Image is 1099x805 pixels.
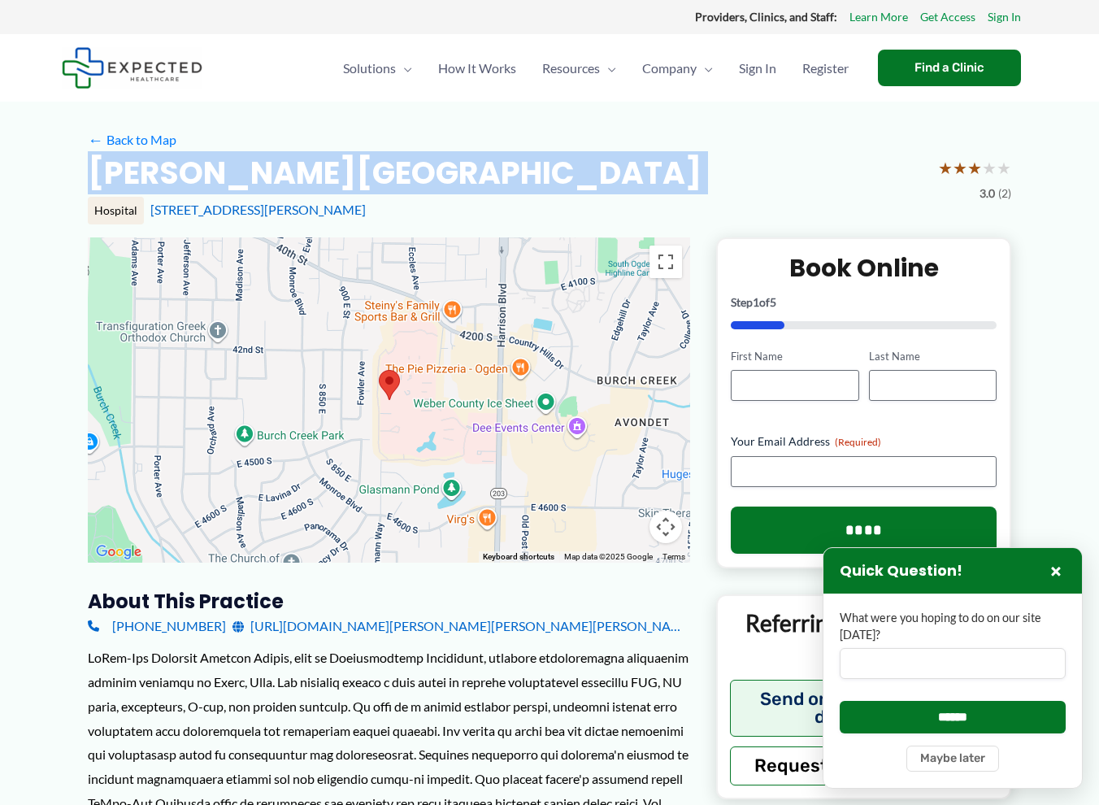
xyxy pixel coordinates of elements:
[343,40,396,97] span: Solutions
[953,153,967,183] span: ★
[425,40,529,97] a: How It Works
[731,252,997,284] h2: Book Online
[840,610,1066,643] label: What were you hoping to do on our site [DATE]?
[88,128,176,152] a: ←Back to Map
[982,153,997,183] span: ★
[62,47,202,89] img: Expected Healthcare Logo - side, dark font, small
[802,40,849,97] span: Register
[529,40,629,97] a: ResourcesMenu Toggle
[753,295,759,309] span: 1
[92,542,146,563] img: Google
[731,297,997,308] p: Step of
[88,132,103,147] span: ←
[662,552,685,561] a: Terms (opens in new tab)
[980,183,995,204] span: 3.0
[730,680,997,737] button: Send orders and clinical documents
[988,7,1021,28] a: Sign In
[770,295,776,309] span: 5
[730,608,997,668] p: Referring Providers and Staff
[869,349,997,364] label: Last Name
[967,153,982,183] span: ★
[88,153,702,193] h2: [PERSON_NAME][GEOGRAPHIC_DATA]
[88,589,690,614] h3: About this practice
[849,7,908,28] a: Learn More
[649,246,682,278] button: Toggle fullscreen view
[731,433,997,450] label: Your Email Address
[695,10,837,24] strong: Providers, Clinics, and Staff:
[840,562,962,581] h3: Quick Question!
[88,197,144,224] div: Hospital
[739,40,776,97] span: Sign In
[483,551,554,563] button: Keyboard shortcuts
[330,40,862,97] nav: Primary Site Navigation
[642,40,697,97] span: Company
[697,40,713,97] span: Menu Toggle
[396,40,412,97] span: Menu Toggle
[730,746,997,785] button: Request Medical Records
[835,436,881,448] span: (Required)
[600,40,616,97] span: Menu Toggle
[330,40,425,97] a: SolutionsMenu Toggle
[542,40,600,97] span: Resources
[92,542,146,563] a: Open this area in Google Maps (opens a new window)
[906,746,999,772] button: Maybe later
[997,153,1011,183] span: ★
[789,40,862,97] a: Register
[938,153,953,183] span: ★
[1046,561,1066,581] button: Close
[232,614,690,638] a: [URL][DOMAIN_NAME][PERSON_NAME][PERSON_NAME][PERSON_NAME]
[920,7,975,28] a: Get Access
[878,50,1021,86] a: Find a Clinic
[998,183,1011,204] span: (2)
[564,552,653,561] span: Map data ©2025 Google
[88,614,226,638] a: [PHONE_NUMBER]
[629,40,726,97] a: CompanyMenu Toggle
[731,349,858,364] label: First Name
[649,511,682,543] button: Map camera controls
[438,40,516,97] span: How It Works
[150,202,366,217] a: [STREET_ADDRESS][PERSON_NAME]
[726,40,789,97] a: Sign In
